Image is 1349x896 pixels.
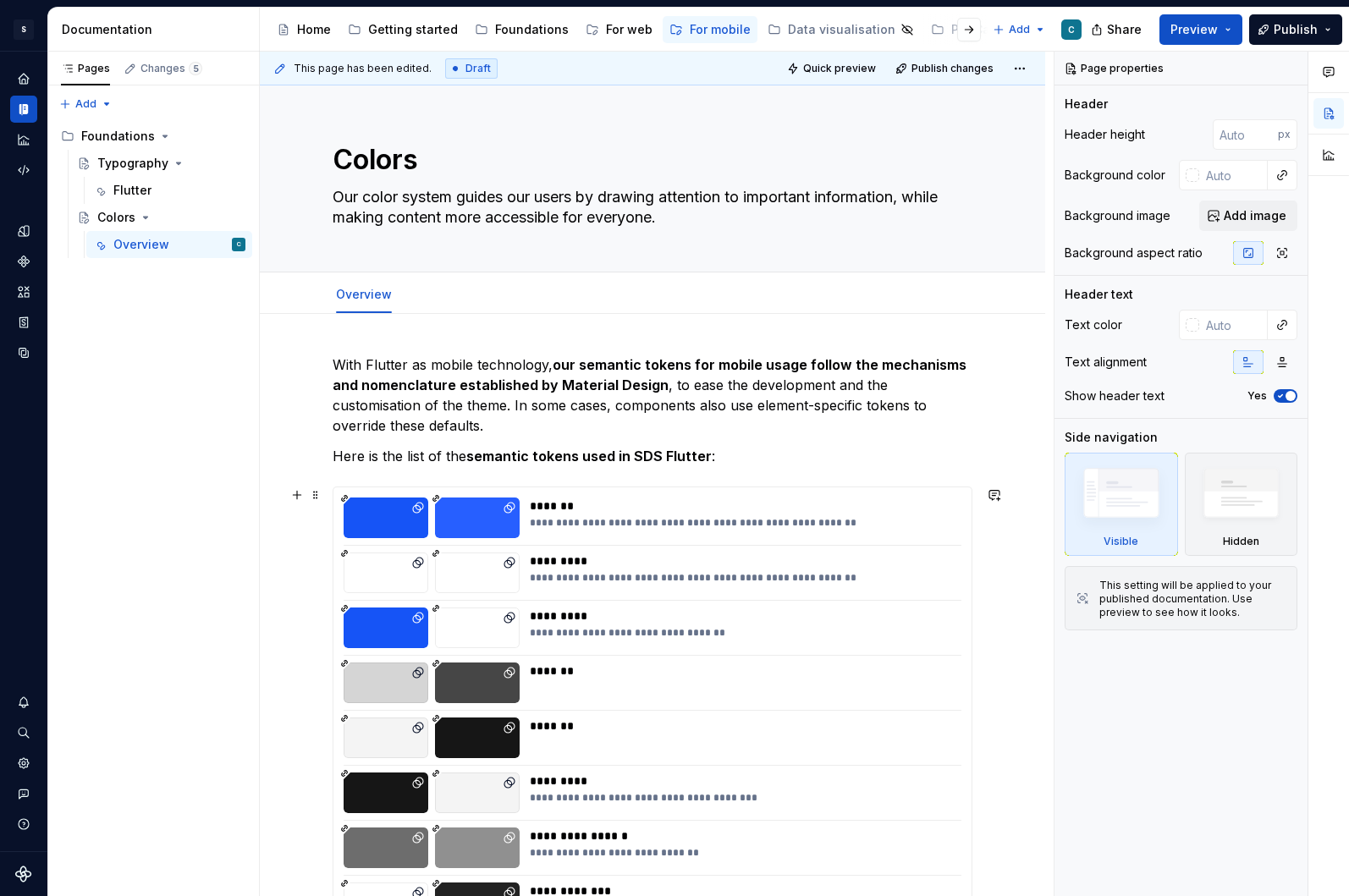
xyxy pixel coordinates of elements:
[270,13,984,47] div: Page tree
[333,356,970,393] strong: our semantic tokens for mobile usage follow the mechanisms and nomenclature established by Materi...
[10,65,37,92] a: Home
[788,21,895,38] div: Data visualisation
[1223,535,1259,548] div: Hidden
[579,16,659,43] a: For web
[329,140,969,180] textarea: Colors
[10,157,37,184] a: Code automation
[329,276,399,311] div: Overview
[1199,160,1268,190] input: Auto
[341,16,465,43] a: Getting started
[1009,23,1030,36] span: Add
[1247,389,1267,403] label: Yes
[1065,126,1145,143] div: Header height
[97,209,135,226] div: Colors
[1170,21,1218,38] span: Preview
[1082,14,1153,45] button: Share
[1065,354,1147,371] div: Text alignment
[1065,316,1122,333] div: Text color
[10,248,37,275] a: Components
[890,57,1001,80] button: Publish changes
[10,339,37,366] a: Data sources
[54,123,252,150] div: Foundations
[54,92,118,116] button: Add
[606,21,652,38] div: For web
[1065,453,1178,556] div: Visible
[10,217,37,245] a: Design tokens
[1159,14,1242,45] button: Preview
[782,57,884,80] button: Quick preview
[294,62,432,75] span: This page has been edited.
[113,182,151,199] div: Flutter
[1065,286,1133,303] div: Header text
[465,62,491,75] span: Draft
[329,184,969,231] textarea: Our color system guides our users by drawing attention to important information, while making con...
[495,21,569,38] div: Foundations
[270,16,338,43] a: Home
[1224,207,1286,224] span: Add image
[10,278,37,305] a: Assets
[70,204,252,231] a: Colors
[336,287,392,301] a: Overview
[70,150,252,177] a: Typography
[10,780,37,807] button: Contact support
[10,126,37,153] a: Analytics
[61,62,110,75] div: Pages
[1065,429,1158,446] div: Side navigation
[1278,128,1291,141] p: px
[86,231,252,258] a: OverviewC
[911,62,994,75] span: Publish changes
[761,16,921,43] a: Data visualisation
[86,177,252,204] a: Flutter
[15,866,32,882] svg: Supernova Logo
[3,11,44,47] button: S
[1065,96,1108,113] div: Header
[54,123,252,258] div: Page tree
[10,309,37,336] a: Storybook stories
[10,689,37,716] button: Notifications
[690,21,751,38] div: For mobile
[1068,23,1075,36] div: C
[14,19,34,40] div: S
[1213,119,1278,150] input: Auto
[988,18,1051,41] button: Add
[1199,201,1297,231] button: Add image
[113,236,169,253] div: Overview
[368,21,458,38] div: Getting started
[333,355,972,436] p: With Flutter as mobile technology, , to ease the development and the customisation of the theme. ...
[1104,535,1138,548] div: Visible
[75,97,96,111] span: Add
[466,448,712,464] strong: semantic tokens used in SDS Flutter
[1065,167,1165,184] div: Background color
[10,719,37,746] button: Search ⌘K
[333,446,972,466] p: Here is the list of the :
[663,16,757,43] a: For mobile
[189,62,202,75] span: 5
[1099,579,1286,619] div: This setting will be applied to your published documentation. Use preview to see how it looks.
[237,236,241,253] div: C
[1065,207,1170,224] div: Background image
[10,96,37,123] a: Documentation
[297,21,331,38] div: Home
[81,128,155,145] div: Foundations
[803,62,876,75] span: Quick preview
[62,21,252,38] div: Documentation
[140,62,202,75] div: Changes
[1199,310,1268,340] input: Auto
[97,155,168,172] div: Typography
[10,750,37,777] a: Settings
[1185,453,1298,556] div: Hidden
[1274,21,1318,38] span: Publish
